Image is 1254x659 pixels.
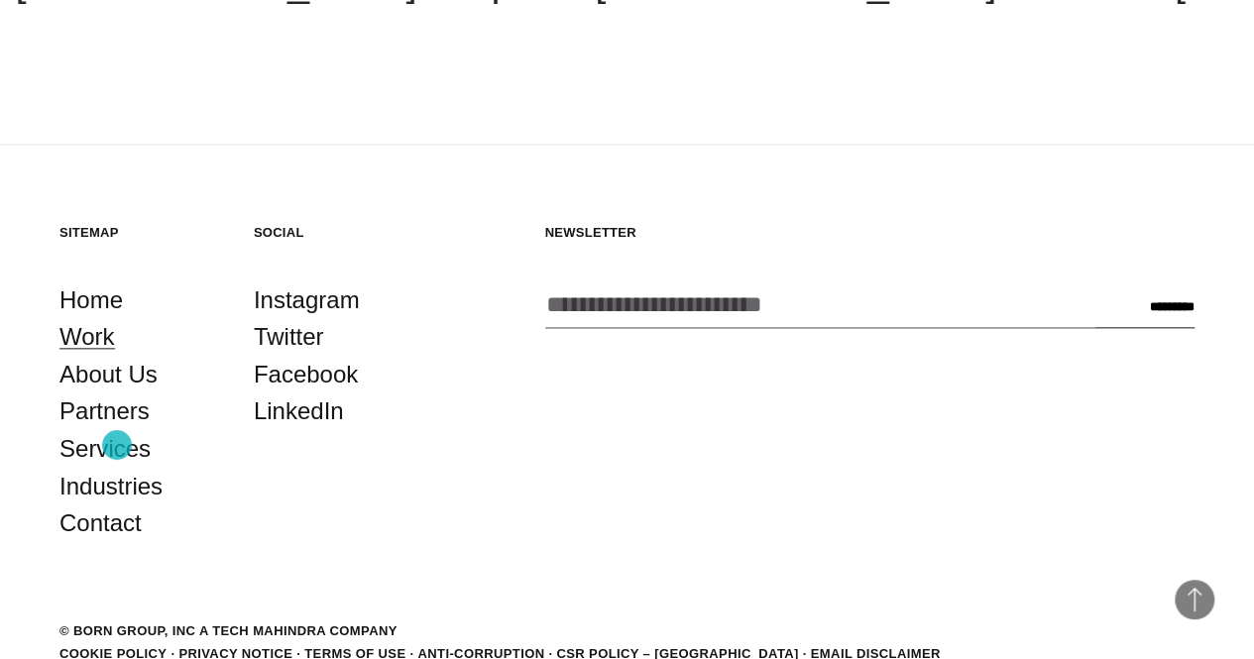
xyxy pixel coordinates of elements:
a: Partners [59,392,150,430]
h5: Sitemap [59,224,224,241]
h5: Newsletter [545,224,1195,241]
a: Industries [59,468,163,505]
a: Home [59,281,123,319]
a: LinkedIn [254,392,344,430]
a: Services [59,430,151,468]
h5: Social [254,224,418,241]
a: Facebook [254,356,358,393]
div: © BORN GROUP, INC A Tech Mahindra Company [59,621,398,641]
a: Work [59,318,115,356]
a: Twitter [254,318,324,356]
a: Instagram [254,281,360,319]
a: Contact [59,504,142,542]
a: About Us [59,356,158,393]
button: Back to Top [1175,580,1214,619]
